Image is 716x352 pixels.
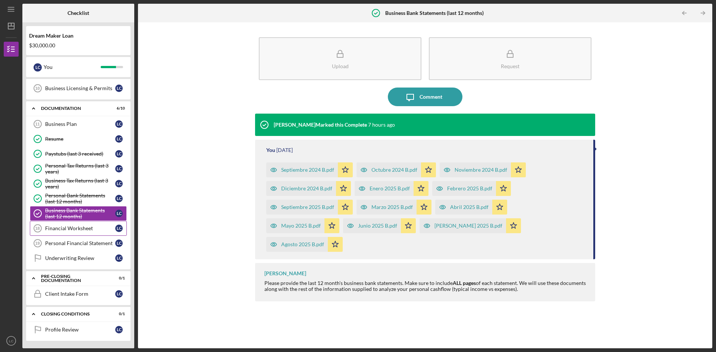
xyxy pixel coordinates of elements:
b: Checklist [67,10,89,16]
div: L C [115,290,123,298]
button: Enero 2025 B.pdf [355,181,428,196]
div: Personal Bank Statements (last 12 months) [45,193,115,204]
time: 2025-10-06 10:41 [368,122,395,128]
div: You [44,61,101,73]
div: Abril 2025 B.pdf [450,204,489,210]
button: Septiembre 2024 B.pdf [266,162,353,177]
div: 0 / 1 [112,312,125,316]
strong: pages [463,280,476,286]
div: Personal Financial Statement [45,240,115,246]
div: L C [115,150,123,158]
a: Personal Tax Returns (last 3 years)LC [30,161,127,176]
div: Upload [332,63,349,69]
div: Business Tax Returns (last 3 years) [45,178,115,190]
tspan: 10 [35,86,40,91]
a: 10Business Licensing & PermitsLC [30,81,127,96]
a: Personal Bank Statements (last 12 months)LC [30,191,127,206]
button: Mayo 2025 B.pdf [266,218,339,233]
a: Business Bank Statements (last 12 months)LC [30,206,127,221]
div: Business Plan [45,121,115,127]
div: Agosto 2025 B.pdf [281,241,324,247]
div: You [266,147,275,153]
div: Request [501,63,519,69]
div: Enero 2025 B.pdf [370,185,410,191]
button: Upload [259,37,421,80]
div: Financial Worksheet [45,225,115,231]
text: LC [9,339,13,343]
tspan: 19 [35,241,40,245]
button: Marzo 2025 B.pdf [357,200,431,215]
a: 11Business PlanLC [30,117,127,131]
div: Client Intake Form [45,291,115,297]
div: Septiembre 2024 B.pdf [281,167,334,173]
div: Septiembre 2025 B.pdf [281,204,334,210]
div: L C [115,165,123,172]
button: Agosto 2025 B.pdf [266,237,343,252]
div: Closing Conditions [41,312,106,316]
tspan: 18 [35,226,40,231]
button: Junio 2025 B.pdf [343,218,416,233]
div: L C [115,240,123,247]
div: L C [115,120,123,128]
a: ResumeLC [30,131,127,146]
div: 0 / 1 [112,276,125,280]
a: Underwriting ReviewLC [30,251,127,266]
div: Personal Tax Returns (last 3 years) [45,163,115,175]
b: Business Bank Statements (last 12 months) [385,10,484,16]
div: Business Licensing & Permits [45,85,115,91]
div: [PERSON_NAME] [264,270,306,276]
div: Pre-Closing Documentation [41,274,106,283]
div: $30,000.00 [29,42,128,48]
div: [PERSON_NAME] Marked this Complete [274,122,367,128]
button: LC [4,333,19,348]
div: Comment [420,88,442,106]
button: Febrero 2025 B.pdf [432,181,511,196]
div: Noviembre 2024 B.pdf [455,167,507,173]
button: Septiembre 2025 B.pdf [266,200,353,215]
tspan: 11 [35,122,40,126]
time: 2025-10-04 18:39 [276,147,293,153]
div: Business Bank Statements (last 12 months) [45,207,115,219]
strong: ALL [453,280,462,286]
div: Mayo 2025 B.pdf [281,223,321,229]
div: 6 / 10 [112,106,125,111]
button: Noviembre 2024 B.pdf [440,162,526,177]
div: Dream Maker Loan [29,33,128,39]
div: L C [115,195,123,202]
button: Comment [388,88,462,106]
div: L C [115,326,123,333]
div: L C [34,63,42,72]
button: [PERSON_NAME] 2025 B.pdf [420,218,521,233]
button: Diciembre 2024 B.pdf [266,181,351,196]
button: Abril 2025 B.pdf [435,200,507,215]
div: [PERSON_NAME] 2025 B.pdf [434,223,502,229]
div: Junio 2025 B.pdf [358,223,397,229]
div: Octubre 2024 B.pdf [371,167,417,173]
div: Documentation [41,106,106,111]
div: Please provide the last 12 month's business bank statements. Make sure to include of each stateme... [264,280,588,292]
a: 19Personal Financial StatementLC [30,236,127,251]
div: L C [115,180,123,187]
div: Paystubs (last 3 received) [45,151,115,157]
div: Febrero 2025 B.pdf [447,185,492,191]
button: Octubre 2024 B.pdf [357,162,436,177]
div: Resume [45,136,115,142]
div: L C [115,225,123,232]
div: L C [115,254,123,262]
div: L C [115,85,123,92]
a: Business Tax Returns (last 3 years)LC [30,176,127,191]
a: Client Intake FormLC [30,286,127,301]
div: Underwriting Review [45,255,115,261]
div: Marzo 2025 B.pdf [371,204,413,210]
button: Request [429,37,591,80]
a: 18Financial WorksheetLC [30,221,127,236]
a: Paystubs (last 3 received)LC [30,146,127,161]
a: Profile ReviewLC [30,322,127,337]
div: L C [115,135,123,143]
div: L C [115,210,123,217]
div: Profile Review [45,327,115,333]
div: Diciembre 2024 B.pdf [281,185,332,191]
